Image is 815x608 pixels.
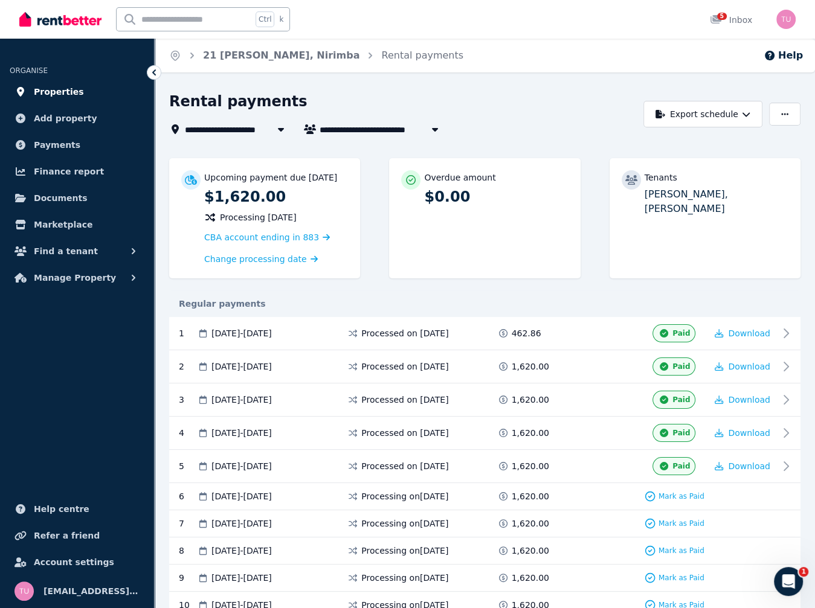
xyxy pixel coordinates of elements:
[279,14,283,24] span: k
[10,133,144,157] a: Payments
[10,213,144,237] a: Marketplace
[211,572,272,584] span: [DATE] - [DATE]
[34,270,116,285] span: Manage Property
[659,519,704,528] span: Mark as Paid
[512,490,549,502] span: 1,620.00
[204,253,307,265] span: Change processing date
[203,50,359,61] a: 21 [PERSON_NAME], Nirimba
[424,187,568,206] p: $0.00
[211,394,272,406] span: [DATE] - [DATE]
[204,232,319,242] span: CBA account ending in 883
[204,171,337,184] p: Upcoming payment due [DATE]
[34,217,92,232] span: Marketplace
[155,39,478,72] nav: Breadcrumb
[34,555,114,569] span: Account settings
[512,517,549,530] span: 1,620.00
[211,460,272,472] span: [DATE] - [DATE]
[211,490,272,502] span: [DATE] - [DATE]
[512,327,541,339] span: 462.86
[220,211,297,223] span: Processing [DATE]
[19,10,101,28] img: RentBetter
[179,545,197,557] div: 8
[715,327,770,339] button: Download
[764,48,803,63] button: Help
[512,545,549,557] span: 1,620.00
[424,171,495,184] p: Overdue amount
[10,80,144,104] a: Properties
[672,428,690,438] span: Paid
[361,327,448,339] span: Processed on [DATE]
[659,573,704,583] span: Mark as Paid
[512,572,549,584] span: 1,620.00
[512,460,549,472] span: 1,620.00
[728,328,770,338] span: Download
[645,171,677,184] p: Tenants
[672,461,690,471] span: Paid
[43,584,140,598] span: [EMAIL_ADDRESS][DOMAIN_NAME]
[179,572,197,584] div: 9
[34,244,98,258] span: Find a tenant
[34,111,97,126] span: Add property
[715,394,770,406] button: Download
[256,11,274,27] span: Ctrl
[204,253,318,265] a: Change processing date
[10,159,144,184] a: Finance report
[728,461,770,471] span: Download
[672,328,690,338] span: Paid
[34,191,88,205] span: Documents
[34,85,84,99] span: Properties
[645,187,788,216] p: [PERSON_NAME], [PERSON_NAME]
[361,545,448,557] span: Processing on [DATE]
[10,266,144,290] button: Manage Property
[10,497,144,521] a: Help centre
[643,101,762,127] button: Export schedule
[10,66,48,75] span: ORGANISE
[179,517,197,530] div: 7
[34,138,80,152] span: Payments
[34,528,100,543] span: Refer a friend
[799,567,808,577] span: 1
[179,424,197,442] div: 4
[659,491,704,501] span: Mark as Paid
[361,490,448,502] span: Processing on [DATE]
[361,460,448,472] span: Processed on [DATE]
[728,395,770,405] span: Download
[672,395,690,405] span: Paid
[361,427,448,439] span: Processed on [DATE]
[34,164,104,179] span: Finance report
[717,13,727,20] span: 5
[179,324,197,342] div: 1
[381,50,463,61] a: Rental payments
[10,239,144,263] button: Find a tenant
[715,427,770,439] button: Download
[211,360,272,373] span: [DATE] - [DATE]
[728,362,770,371] span: Download
[179,391,197,409] div: 3
[659,546,704,555] span: Mark as Paid
[512,394,549,406] span: 1,620.00
[10,550,144,574] a: Account settings
[10,106,144,130] a: Add property
[211,327,272,339] span: [DATE] - [DATE]
[211,517,272,530] span: [DATE] - [DATE]
[361,360,448,373] span: Processed on [DATE]
[10,186,144,210] a: Documents
[179,490,197,502] div: 6
[715,360,770,373] button: Download
[776,10,796,29] img: tucksy@gmail.com
[169,92,308,111] h1: Rental payments
[204,187,348,206] p: $1,620.00
[169,298,801,310] div: Regular payments
[361,572,448,584] span: Processing on [DATE]
[179,357,197,376] div: 2
[179,457,197,475] div: 5
[211,545,272,557] span: [DATE] - [DATE]
[211,427,272,439] span: [DATE] - [DATE]
[361,394,448,406] span: Processed on [DATE]
[14,581,34,601] img: tucksy@gmail.com
[34,502,89,516] span: Help centre
[512,360,549,373] span: 1,620.00
[10,523,144,548] a: Refer a friend
[672,362,690,371] span: Paid
[361,517,448,530] span: Processing on [DATE]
